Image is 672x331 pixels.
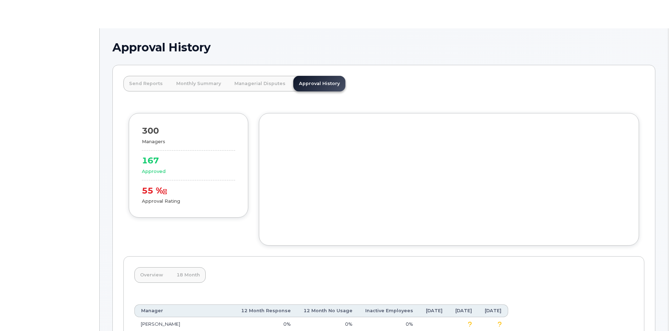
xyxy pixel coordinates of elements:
th: Inactive Employees [359,304,420,317]
th: 12 Month Response [235,304,297,317]
div: Approval Rating [142,198,235,204]
div: Approved [142,168,235,175]
a: Send Reports [123,76,168,91]
a: Managerial Disputes [229,76,291,91]
i: No response [498,324,502,325]
a: Approval History [293,76,345,91]
div: 300 [142,126,235,135]
div: 167 [142,156,235,165]
th: [DATE] [478,304,508,317]
h1: Approval History [112,41,655,54]
th: 12 Month No Usage [297,304,359,317]
a: Overview [134,267,169,283]
a: 18 Month [171,267,206,283]
a: Monthly Summary [171,76,227,91]
div: Managers [142,138,235,145]
i: No response [468,324,472,325]
th: Manager [134,304,235,317]
div: 55 % [142,186,235,195]
th: [DATE] [449,304,478,317]
th: [DATE] [420,304,449,317]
